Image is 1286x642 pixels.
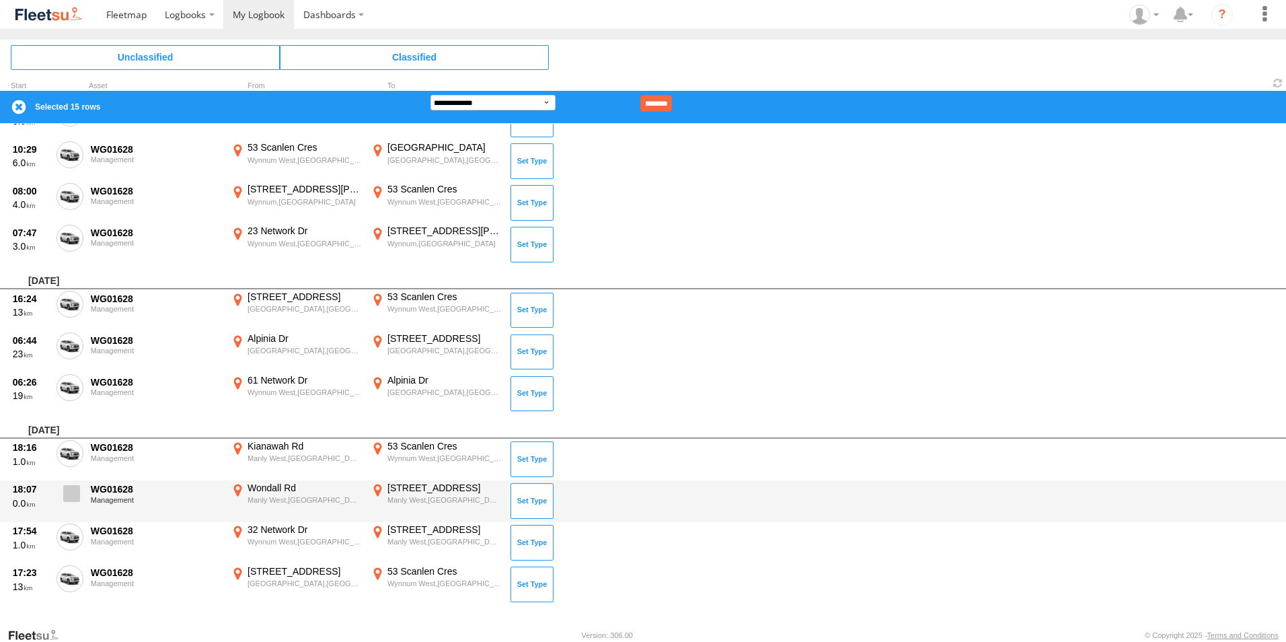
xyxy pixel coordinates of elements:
[13,227,49,239] div: 07:47
[248,440,361,452] div: Kianawah Rd
[13,143,49,155] div: 10:29
[248,183,361,195] div: [STREET_ADDRESS][PERSON_NAME]
[91,293,221,305] div: WG01628
[1211,4,1233,26] i: ?
[229,565,363,604] label: Click to View Event Location
[13,185,49,197] div: 08:00
[387,346,501,355] div: [GEOGRAPHIC_DATA],[GEOGRAPHIC_DATA]
[91,567,221,579] div: WG01628
[91,376,221,388] div: WG01628
[387,225,501,237] div: [STREET_ADDRESS][PERSON_NAME]
[387,291,501,303] div: 53 Scanlen Cres
[229,225,363,264] label: Click to View Event Location
[387,155,501,165] div: [GEOGRAPHIC_DATA],[GEOGRAPHIC_DATA]
[248,388,361,397] div: Wynnum West,[GEOGRAPHIC_DATA]
[369,482,503,521] label: Click to View Event Location
[229,482,363,521] label: Click to View Event Location
[229,183,363,222] label: Click to View Event Location
[1145,631,1279,639] div: © Copyright 2025 -
[510,376,554,411] button: Click to Set
[369,524,503,563] label: Click to View Event Location
[387,141,501,153] div: [GEOGRAPHIC_DATA]
[11,83,51,90] div: Click to Sort
[91,143,221,155] div: WG01628
[13,539,49,551] div: 1.0
[387,440,501,452] div: 53 Scanlen Cres
[91,483,221,495] div: WG01628
[91,388,221,396] div: Management
[91,454,221,462] div: Management
[248,141,361,153] div: 53 Scanlen Cres
[369,291,503,330] label: Click to View Event Location
[91,239,221,247] div: Management
[369,565,503,604] label: Click to View Event Location
[1270,77,1286,90] span: Refresh
[369,141,503,180] label: Click to View Event Location
[13,293,49,305] div: 16:24
[89,83,223,90] div: Asset
[11,45,280,69] span: Click to view Unclassified Trips
[248,239,361,248] div: Wynnum West,[GEOGRAPHIC_DATA]
[91,496,221,504] div: Management
[248,374,361,386] div: 61 Network Dr
[510,334,554,369] button: Click to Set
[13,376,49,388] div: 06:26
[229,291,363,330] label: Click to View Event Location
[369,183,503,222] label: Click to View Event Location
[387,565,501,577] div: 53 Scanlen Cres
[369,332,503,371] label: Click to View Event Location
[248,346,361,355] div: [GEOGRAPHIC_DATA],[GEOGRAPHIC_DATA]
[248,495,361,505] div: Manly West,[GEOGRAPHIC_DATA]
[13,5,83,24] img: fleetsu-logo-horizontal.svg
[229,374,363,413] label: Click to View Event Location
[229,83,363,90] div: From
[13,157,49,169] div: 6.0
[91,197,221,205] div: Management
[387,239,501,248] div: Wynnum,[GEOGRAPHIC_DATA]
[387,537,501,546] div: Manly West,[GEOGRAPHIC_DATA]
[91,525,221,537] div: WG01628
[387,495,501,505] div: Manly West,[GEOGRAPHIC_DATA]
[369,374,503,413] label: Click to View Event Location
[510,441,554,476] button: Click to Set
[387,183,501,195] div: 53 Scanlen Cres
[13,334,49,347] div: 06:44
[387,304,501,314] div: Wynnum West,[GEOGRAPHIC_DATA]
[229,440,363,479] label: Click to View Event Location
[13,456,49,468] div: 1.0
[248,565,361,577] div: [STREET_ADDRESS]
[510,525,554,560] button: Click to Set
[387,332,501,345] div: [STREET_ADDRESS]
[248,155,361,165] div: Wynnum West,[GEOGRAPHIC_DATA]
[91,334,221,347] div: WG01628
[582,631,633,639] div: Version: 306.00
[13,348,49,360] div: 23
[248,454,361,463] div: Manly West,[GEOGRAPHIC_DATA]
[510,227,554,262] button: Click to Set
[510,143,554,178] button: Click to Set
[91,579,221,587] div: Management
[387,197,501,207] div: Wynnum West,[GEOGRAPHIC_DATA]
[1125,5,1164,25] div: Richard Bacon
[229,141,363,180] label: Click to View Event Location
[248,332,361,345] div: Alpinia Dr
[280,45,549,69] span: Click to view Classified Trips
[91,185,221,197] div: WG01628
[248,304,361,314] div: [GEOGRAPHIC_DATA],[GEOGRAPHIC_DATA]
[387,374,501,386] div: Alpinia Dr
[229,524,363,563] label: Click to View Event Location
[387,388,501,397] div: [GEOGRAPHIC_DATA],[GEOGRAPHIC_DATA]
[387,579,501,588] div: Wynnum West,[GEOGRAPHIC_DATA]
[510,567,554,602] button: Click to Set
[7,629,69,642] a: Visit our Website
[13,306,49,318] div: 13
[510,293,554,328] button: Click to Set
[387,524,501,536] div: [STREET_ADDRESS]
[248,225,361,237] div: 23 Network Dr
[91,155,221,164] div: Management
[248,291,361,303] div: [STREET_ADDRESS]
[369,440,503,479] label: Click to View Event Location
[248,537,361,546] div: Wynnum West,[GEOGRAPHIC_DATA]
[387,454,501,463] div: Wynnum West,[GEOGRAPHIC_DATA]
[13,567,49,579] div: 17:23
